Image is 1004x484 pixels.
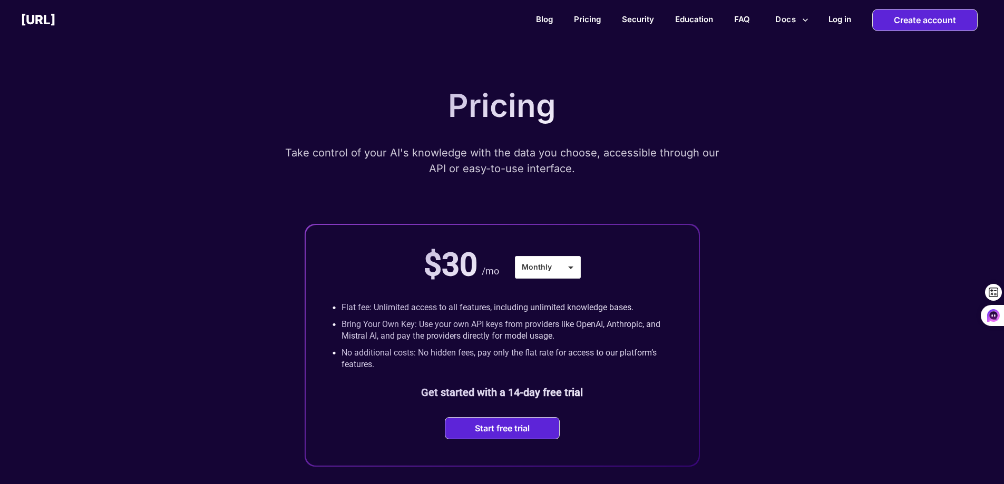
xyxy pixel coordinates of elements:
[342,319,672,342] p: Bring Your Own Key: Use your own API keys from providers like OpenAI, Anthropic, and Mistral AI, ...
[771,9,813,29] button: more
[21,12,55,27] h2: [URL]
[828,14,851,24] h2: Log in
[332,319,336,342] p: •
[448,87,556,124] p: Pricing
[675,14,713,24] a: Education
[342,347,672,370] p: No additional costs: No hidden fees, pay only the flat rate for access to our platform’s features.
[424,246,477,283] p: $30
[332,302,336,313] p: •
[284,145,721,176] p: Take control of your AI's knowledge with the data you choose, accessible through our API or easy-...
[332,347,336,370] p: •
[536,14,553,24] a: Blog
[515,256,581,278] div: Monthly
[734,14,750,24] a: FAQ
[421,386,583,399] b: Get started with a 14-day free trial
[472,423,533,433] button: Start free trial
[574,14,601,24] a: Pricing
[482,265,499,278] p: /mo
[622,14,654,24] a: Security
[894,9,956,31] p: Create account
[342,302,633,313] p: Flat fee: Unlimited access to all features, including unlimited knowledge bases.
